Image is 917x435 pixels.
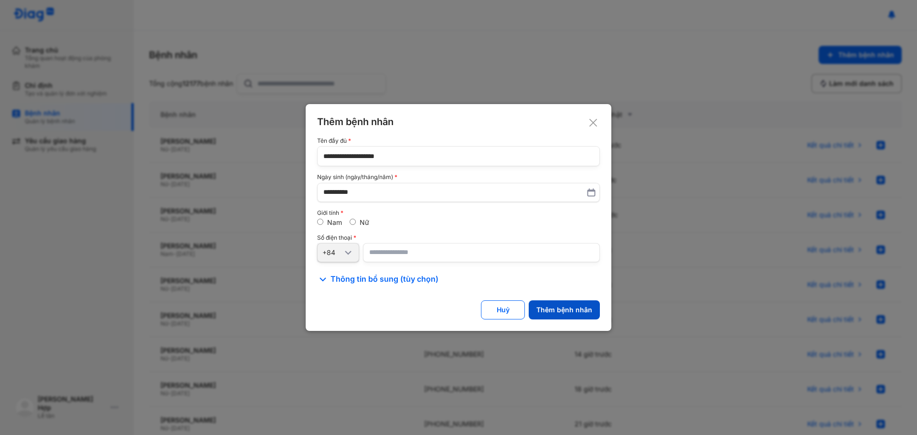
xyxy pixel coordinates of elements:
[317,138,600,144] div: Tên đầy đủ
[317,174,600,180] div: Ngày sinh (ngày/tháng/năm)
[317,116,600,128] div: Thêm bệnh nhân
[331,274,438,285] span: Thông tin bổ sung (tùy chọn)
[536,306,592,314] div: Thêm bệnh nhân
[317,234,600,241] div: Số điện thoại
[327,218,342,226] label: Nam
[360,218,369,226] label: Nữ
[317,210,600,216] div: Giới tính
[481,300,525,319] button: Huỷ
[322,248,342,257] div: +84
[529,300,600,319] button: Thêm bệnh nhân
